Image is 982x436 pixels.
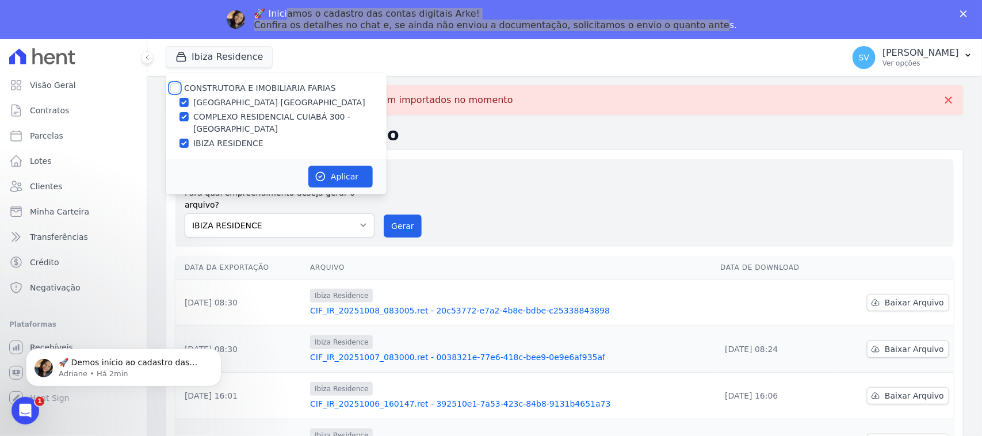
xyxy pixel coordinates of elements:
a: Conta Hent [5,361,142,384]
span: Transferências [30,231,88,243]
label: CONSTRUTORA E IMOBILIARIA FARIAS [184,83,336,93]
th: Arquivo [305,256,716,280]
span: SV [859,53,869,62]
a: Recebíveis [5,336,142,359]
a: Crédito [5,251,142,274]
p: Message from Adriane, sent Há 2min [50,44,198,55]
td: [DATE] 08:30 [175,326,305,372]
button: Gerar [384,215,422,238]
div: Fechar [960,10,972,17]
button: Ibiza Residence [166,46,273,68]
p: [PERSON_NAME] [882,47,959,59]
button: SV [PERSON_NAME] Ver opções [843,41,982,74]
label: IBIZA RESIDENCE [193,137,263,150]
a: Lotes [5,150,142,173]
a: Clientes [5,175,142,198]
td: [DATE] 08:24 [716,326,832,372]
button: Aplicar [308,166,373,188]
span: Baixar Arquivo [885,390,944,401]
td: [DATE] 16:06 [716,372,832,419]
th: Data de Download [716,256,832,280]
iframe: Intercom notifications mensagem [9,324,239,405]
td: [DATE] 16:01 [175,372,305,419]
span: Baixar Arquivo [885,297,944,308]
a: CIF_IR_20251008_083005.ret - 20c53772-e7a2-4b8e-bdbe-c25338843898 [310,305,711,316]
span: 🚀 Demos início ao cadastro das Contas Digitais Arke! Iniciamos a abertura para clientes do modelo... [50,33,196,271]
img: Profile image for Adriane [227,10,245,29]
span: Contratos [30,105,69,116]
span: Ibiza Residence [310,382,373,396]
div: 🚀 Iniciamos o cadastro das contas digitais Arke! Confira os detalhes no chat e, se ainda não envi... [254,8,738,31]
a: Contratos [5,99,142,122]
span: Minha Carteira [30,206,89,217]
label: [GEOGRAPHIC_DATA] [GEOGRAPHIC_DATA] [193,97,365,109]
div: Plataformas [9,318,137,331]
span: Parcelas [30,130,63,141]
span: Ibiza Residence [310,335,373,349]
label: Para qual empreendimento deseja gerar o arquivo? [185,182,375,211]
a: Baixar Arquivo [867,387,949,404]
td: [DATE] 08:30 [175,279,305,326]
p: Ver opções [882,59,959,68]
span: Clientes [30,181,62,192]
h2: Exportações de Retorno [166,124,964,145]
a: Minha Carteira [5,200,142,223]
th: Data da Exportação [175,256,305,280]
label: COMPLEXO RESIDENCIAL CUIABÁ 300 - [GEOGRAPHIC_DATA] [193,111,387,135]
a: Baixar Arquivo [867,294,949,311]
iframe: Intercom live chat [12,397,39,424]
span: Visão Geral [30,79,76,91]
span: Ibiza Residence [310,289,373,303]
span: Crédito [30,257,59,268]
span: Lotes [30,155,52,167]
span: 1 [35,397,44,406]
a: Visão Geral [5,74,142,97]
span: Baixar Arquivo [885,343,944,355]
span: Negativação [30,282,81,293]
a: Transferências [5,225,142,248]
a: Parcelas [5,124,142,147]
a: Negativação [5,276,142,299]
a: CIF_IR_20251006_160147.ret - 392510e1-7a53-423c-84b8-9131b4651a73 [310,398,711,410]
a: Baixar Arquivo [867,341,949,358]
a: CIF_IR_20251007_083000.ret - 0038321e-77e6-418c-bee9-0e9e6af935af [310,351,711,363]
